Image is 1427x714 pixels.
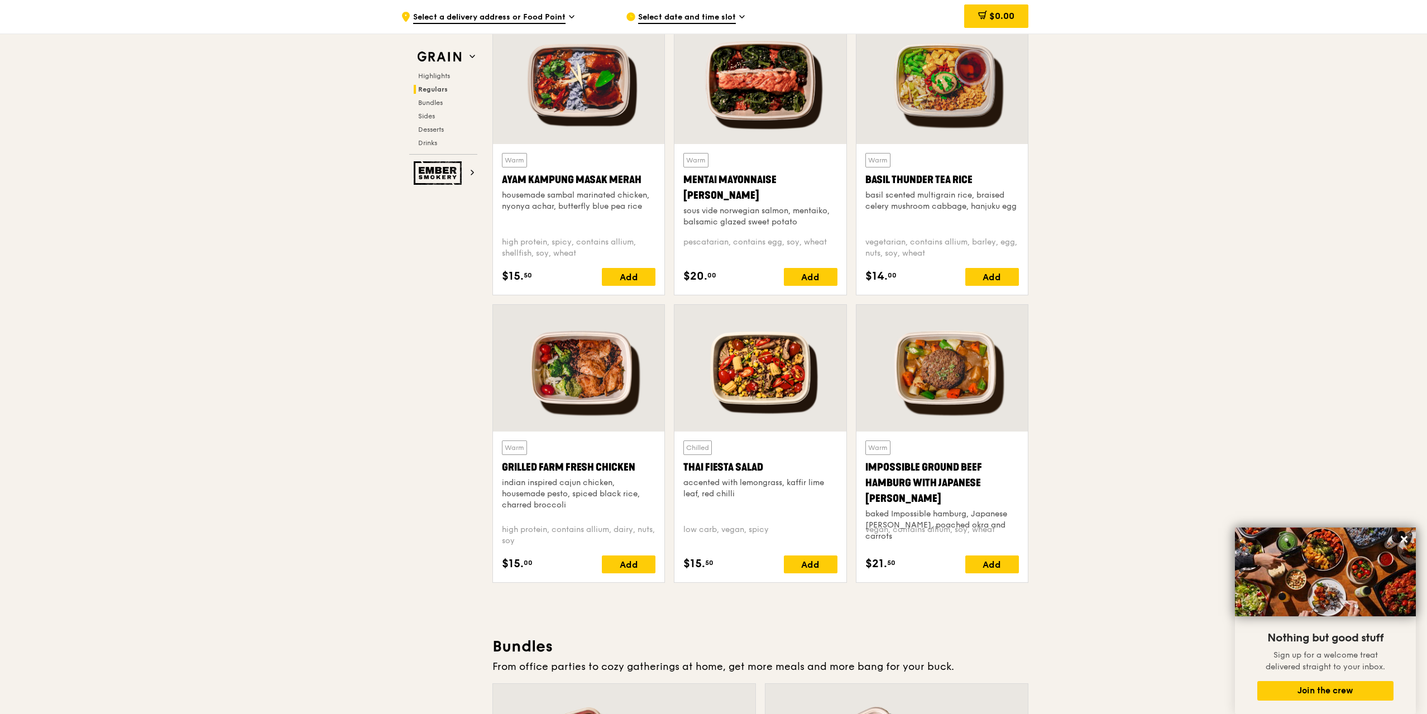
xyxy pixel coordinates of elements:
[683,477,837,500] div: accented with lemongrass, kaffir lime leaf, red chilli
[418,139,437,147] span: Drinks
[865,268,888,285] span: $14.
[602,555,655,573] div: Add
[865,509,1019,542] div: baked Impossible hamburg, Japanese [PERSON_NAME], poached okra and carrots
[502,237,655,259] div: high protein, spicy, contains allium, shellfish, soy, wheat
[418,112,435,120] span: Sides
[707,271,716,280] span: 00
[502,555,524,572] span: $15.
[502,268,524,285] span: $15.
[602,268,655,286] div: Add
[683,205,837,228] div: sous vide norwegian salmon, mentaiko, balsamic glazed sweet potato
[683,268,707,285] span: $20.
[965,555,1019,573] div: Add
[492,636,1028,657] h3: Bundles
[502,477,655,511] div: indian inspired cajun chicken, housemade pesto, spiced black rice, charred broccoli
[1257,681,1394,701] button: Join the crew
[865,172,1019,188] div: Basil Thunder Tea Rice
[784,555,837,573] div: Add
[865,555,887,572] span: $21.
[1395,530,1413,548] button: Close
[865,440,890,455] div: Warm
[683,153,708,167] div: Warm
[865,153,890,167] div: Warm
[524,558,533,567] span: 00
[502,172,655,188] div: Ayam Kampung Masak Merah
[1266,650,1385,672] span: Sign up for a welcome treat delivered straight to your inbox.
[989,11,1014,21] span: $0.00
[683,524,837,547] div: low carb, vegan, spicy
[683,172,837,203] div: Mentai Mayonnaise [PERSON_NAME]
[418,85,448,93] span: Regulars
[502,524,655,547] div: high protein, contains allium, dairy, nuts, soy
[865,459,1019,506] div: Impossible Ground Beef Hamburg with Japanese [PERSON_NAME]
[888,271,897,280] span: 00
[502,459,655,475] div: Grilled Farm Fresh Chicken
[683,440,712,455] div: Chilled
[1235,528,1416,616] img: DSC07876-Edit02-Large.jpeg
[683,237,837,259] div: pescatarian, contains egg, soy, wheat
[492,659,1028,674] div: From office parties to cozy gatherings at home, get more meals and more bang for your buck.
[705,558,713,567] span: 50
[418,72,450,80] span: Highlights
[502,440,527,455] div: Warm
[683,555,705,572] span: $15.
[414,161,465,185] img: Ember Smokery web logo
[413,12,566,24] span: Select a delivery address or Food Point
[1267,631,1383,645] span: Nothing but good stuff
[965,268,1019,286] div: Add
[865,190,1019,212] div: basil scented multigrain rice, braised celery mushroom cabbage, hanjuku egg
[638,12,736,24] span: Select date and time slot
[502,153,527,167] div: Warm
[502,190,655,212] div: housemade sambal marinated chicken, nyonya achar, butterfly blue pea rice
[418,126,444,133] span: Desserts
[414,47,465,67] img: Grain web logo
[865,237,1019,259] div: vegetarian, contains allium, barley, egg, nuts, soy, wheat
[865,524,1019,547] div: vegan, contains allium, soy, wheat
[524,271,532,280] span: 50
[784,268,837,286] div: Add
[683,459,837,475] div: Thai Fiesta Salad
[887,558,896,567] span: 50
[418,99,443,107] span: Bundles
